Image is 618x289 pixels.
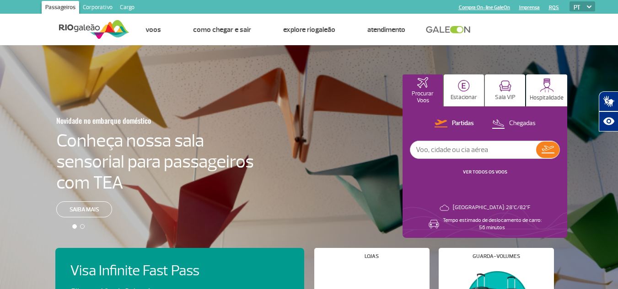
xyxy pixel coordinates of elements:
[599,91,618,111] button: Abrir tradutor de língua de sinais.
[458,80,470,92] img: carParkingHome.svg
[509,119,536,128] p: Chegadas
[443,217,542,231] p: Tempo estimado de deslocamento de carro: 56 minutos
[495,94,516,101] p: Sala VIP
[116,1,138,16] a: Cargo
[410,141,536,158] input: Voo, cidade ou cia aérea
[460,168,510,176] button: VER TODOS OS VOOS
[540,78,554,92] img: hospitality.svg
[403,74,443,106] button: Procurar Voos
[599,91,618,131] div: Plugin de acessibilidade da Hand Talk.
[145,25,161,34] a: Voos
[599,111,618,131] button: Abrir recursos assistivos.
[451,94,477,101] p: Estacionar
[499,80,511,92] img: vipRoom.svg
[56,130,254,193] h4: Conheça nossa sala sensorial para passageiros com TEA
[489,118,538,130] button: Chegadas
[70,263,215,279] h4: Visa Infinite Fast Pass
[473,254,520,259] h4: Guarda-volumes
[459,5,510,11] a: Compra On-line GaleOn
[549,5,559,11] a: RQS
[283,25,335,34] a: Explore RIOgaleão
[432,118,477,130] button: Partidas
[530,95,564,101] p: Hospitalidade
[367,25,405,34] a: Atendimento
[485,74,525,106] button: Sala VIP
[79,1,116,16] a: Corporativo
[452,119,474,128] p: Partidas
[56,201,112,217] a: Saiba mais
[526,74,567,106] button: Hospitalidade
[519,5,540,11] a: Imprensa
[56,111,209,130] h3: Novidade no embarque doméstico
[193,25,251,34] a: Como chegar e sair
[417,77,428,88] img: airplaneHomeActive.svg
[407,90,438,104] p: Procurar Voos
[444,74,484,106] button: Estacionar
[453,204,530,211] p: [GEOGRAPHIC_DATA]: 28°C/82°F
[42,1,79,16] a: Passageiros
[365,254,379,259] h4: Lojas
[463,169,507,175] a: VER TODOS OS VOOS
